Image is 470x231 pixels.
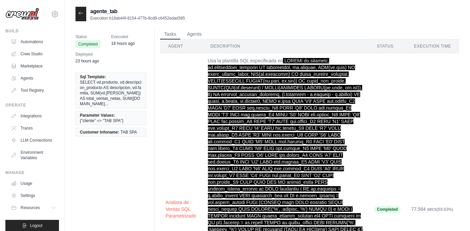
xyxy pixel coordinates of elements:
[160,39,202,53] th: Agent
[8,147,59,163] a: Environment Variables
[5,103,59,108] div: Operate
[8,123,59,134] a: Traces
[8,85,59,96] a: Tool Registry
[8,73,59,84] a: Agents
[30,223,42,228] span: Logout
[8,36,59,47] a: Automations
[111,33,135,40] span: Executed
[165,199,197,219] button: Analista de Ventas SQL Parametrizado
[80,80,142,107] span: SELECT vd.producto, vd.descripcion_producto AS descripcion, vd.familia, SUM(vd.[PERSON_NAME]) AS ...
[75,40,100,48] span: Completed
[8,178,59,189] a: Usage
[8,202,59,213] button: Resources
[436,199,470,231] div: Widget de chat
[8,61,59,71] a: Marketplace
[80,113,115,118] span: Parameter Values:
[369,39,406,53] th: Status
[8,190,59,201] a: Settings
[202,39,369,53] th: Description
[436,199,470,231] iframe: Chat Widget
[80,129,119,135] span: Customer Infoname:
[8,135,59,146] a: LLM Connections
[90,7,185,16] h2: agente_tab
[8,49,59,59] a: Crew Studio
[406,39,459,53] th: Execution Time
[80,74,106,80] span: Sql Template:
[121,129,137,135] span: TAB SPA
[374,206,401,213] span: Completed
[75,59,99,63] time: August 20, 2025 at 09:35 GMT-4
[8,111,59,121] a: Integrations
[80,118,123,123] span: {"cliente" => "TAB SPA"}
[5,28,59,34] div: Build
[111,41,135,46] time: August 20, 2025 at 15:14 GMT-4
[5,8,39,21] img: Logo
[21,205,40,210] span: Resources
[5,170,59,175] div: Manage
[183,29,206,39] button: Agents
[75,51,99,58] span: Deployed
[75,33,100,40] span: Status
[90,16,185,21] p: Execution b18ab44f-8154-477b-8cd9-c6452edad395
[160,29,180,39] button: Tasks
